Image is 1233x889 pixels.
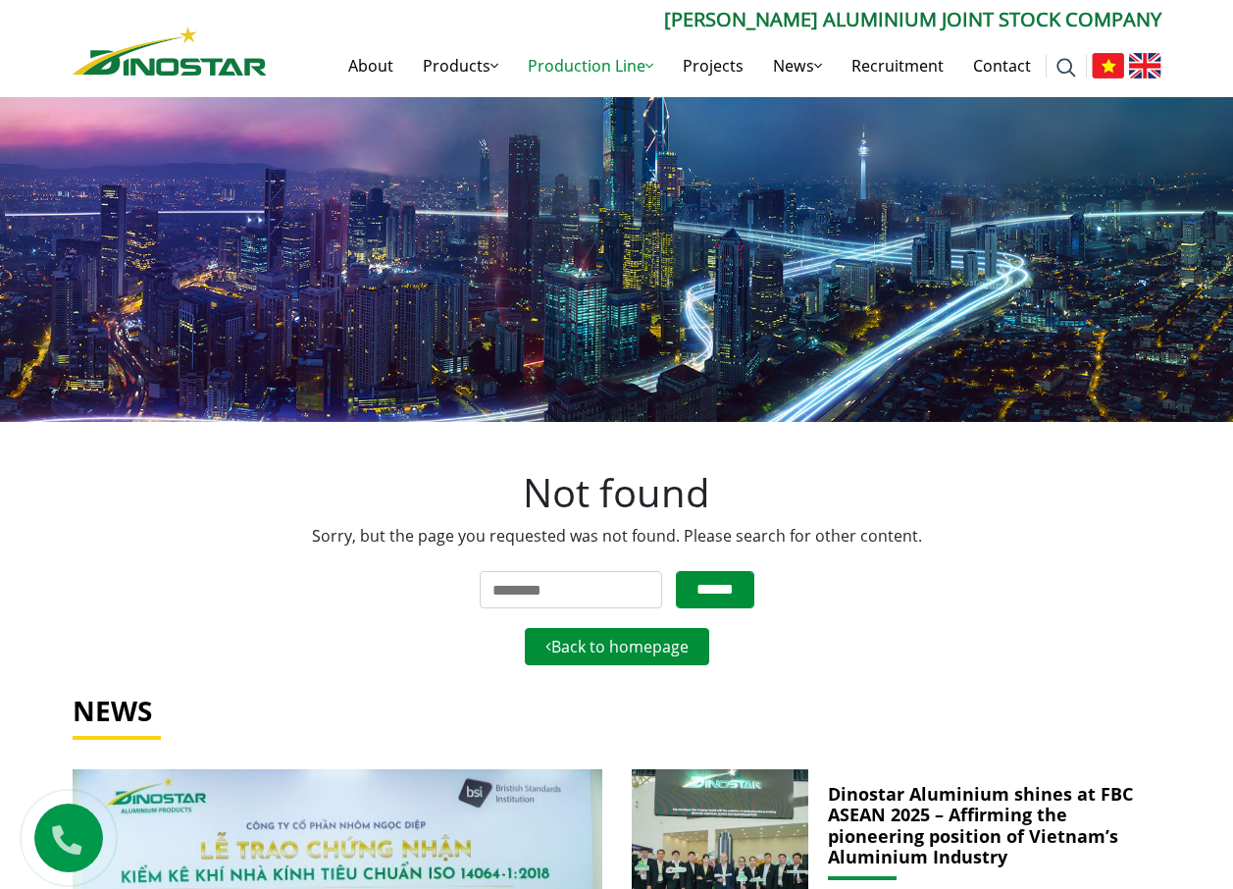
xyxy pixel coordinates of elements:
a: Back to homepage [525,628,709,665]
p: [PERSON_NAME] Aluminium Joint Stock Company [267,5,1161,34]
p: Sorry, but the page you requested was not found. Please search for other content. [73,524,1161,548]
a: Dinostar Aluminium shines at FBC ASEAN 2025 – Affirming the pioneering position of Vietnam’s Alum... [828,784,1142,868]
img: English [1129,53,1161,78]
a: Contact [958,34,1046,97]
img: search [1056,58,1076,78]
img: Tiếng Việt [1092,53,1124,78]
a: News [73,692,152,729]
a: Production Line [513,34,668,97]
a: Projects [668,34,758,97]
h1: Not found [73,469,1161,516]
a: News [758,34,837,97]
a: Recruitment [837,34,958,97]
a: Products [408,34,513,97]
img: Nhôm Dinostar [73,26,267,76]
a: About [334,34,408,97]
